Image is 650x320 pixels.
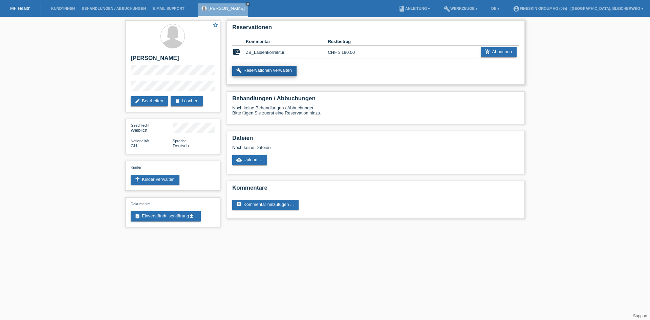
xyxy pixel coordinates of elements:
[232,95,519,105] h2: Behandlungen / Abbuchungen
[328,46,369,59] td: CHF 3'190.00
[245,2,250,6] a: close
[189,213,194,219] i: get_app
[395,6,433,10] a: bookAnleitung ▾
[398,5,405,12] i: book
[232,145,439,150] div: Noch keine Dateien
[131,139,149,143] span: Nationalität
[131,165,142,169] span: Kinder
[135,213,140,219] i: description
[440,6,481,10] a: buildWerkzeuge ▾
[236,202,242,207] i: comment
[131,211,201,221] a: descriptionEinverständniserklärungget_app
[131,55,215,65] h2: [PERSON_NAME]
[10,6,30,11] a: MF Health
[175,98,180,104] i: delete
[212,22,218,29] a: star_border
[131,143,137,148] span: Schweiz
[171,96,203,106] a: deleteLöschen
[633,314,647,318] a: Support
[232,200,299,210] a: commentKommentar hinzufügen ...
[246,46,328,59] td: ZB_Labienkorrektur
[209,6,245,11] a: [PERSON_NAME]
[131,123,173,133] div: Weiblich
[212,22,218,28] i: star_border
[485,49,490,55] i: add_shopping_cart
[232,135,519,145] h2: Dateien
[488,6,503,10] a: DE ▾
[131,96,168,106] a: editBearbeiten
[328,38,369,46] th: Restbetrag
[443,5,450,12] i: build
[246,38,328,46] th: Kommentar
[232,66,297,76] a: buildReservationen verwalten
[131,123,149,127] span: Geschlecht
[173,143,189,148] span: Deutsch
[232,105,519,121] div: Noch keine Behandlungen / Abbuchungen Bitte fügen Sie zuerst eine Reservation hinzu.
[510,6,647,10] a: account_circleFineSkin Group AG (0%) - [GEOGRAPHIC_DATA], Bleicherweg ▾
[232,185,519,195] h2: Kommentare
[48,6,78,10] a: Kund*innen
[513,5,520,12] i: account_circle
[173,139,187,143] span: Sprache
[131,175,179,185] a: accessibility_newKinder verwalten
[232,155,267,165] a: cloud_uploadUpload ...
[149,6,188,10] a: E-Mail Support
[232,24,519,34] h2: Reservationen
[236,157,242,163] i: cloud_upload
[232,48,240,56] i: account_balance_wallet
[246,2,250,6] i: close
[481,47,517,57] a: add_shopping_cartAbbuchen
[135,177,140,182] i: accessibility_new
[78,6,149,10] a: Behandlungen / Abbuchungen
[131,202,150,206] span: Dokumente
[236,68,242,73] i: build
[135,98,140,104] i: edit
